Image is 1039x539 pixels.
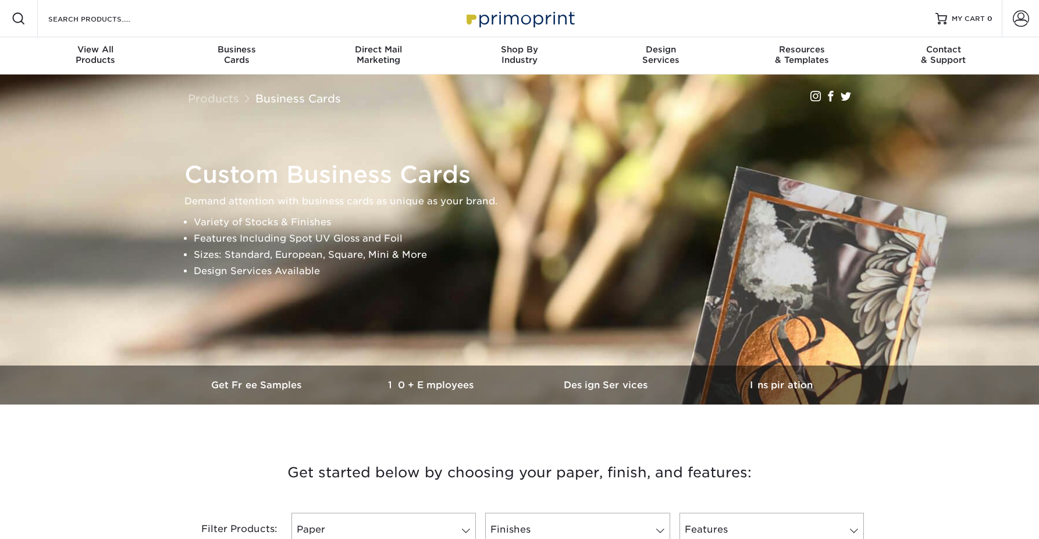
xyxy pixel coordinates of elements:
[166,37,308,75] a: BusinessCards
[166,44,308,65] div: Cards
[519,366,694,405] a: Design Services
[308,37,449,75] a: Direct MailMarketing
[731,44,873,65] div: & Templates
[179,446,860,499] h3: Get started below by choosing your paper, finish, and features:
[952,14,985,24] span: MY CART
[694,366,869,405] a: Inspiration
[308,44,449,65] div: Marketing
[345,366,519,405] a: 10+ Employees
[194,247,865,263] li: Sizes: Standard, European, Square, Mini & More
[194,263,865,279] li: Design Services Available
[987,15,992,23] span: 0
[166,44,308,55] span: Business
[731,44,873,55] span: Resources
[449,44,590,65] div: Industry
[255,92,341,105] a: Business Cards
[47,12,161,26] input: SEARCH PRODUCTS.....
[170,380,345,391] h3: Get Free Samples
[194,214,865,231] li: Variety of Stocks & Finishes
[873,44,1014,55] span: Contact
[694,380,869,391] h3: Inspiration
[345,380,519,391] h3: 10+ Employees
[184,193,865,210] p: Demand attention with business cards as unique as your brand.
[25,44,166,55] span: View All
[590,37,731,75] a: DesignServices
[194,231,865,247] li: Features Including Spot UV Gloss and Foil
[590,44,731,65] div: Services
[308,44,449,55] span: Direct Mail
[873,37,1014,75] a: Contact& Support
[590,44,731,55] span: Design
[731,37,873,75] a: Resources& Templates
[188,92,239,105] a: Products
[449,37,590,75] a: Shop ByIndustry
[461,6,578,31] img: Primoprint
[25,37,166,75] a: View AllProducts
[184,161,865,189] h1: Custom Business Cards
[449,44,590,55] span: Shop By
[873,44,1014,65] div: & Support
[25,44,166,65] div: Products
[519,380,694,391] h3: Design Services
[170,366,345,405] a: Get Free Samples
